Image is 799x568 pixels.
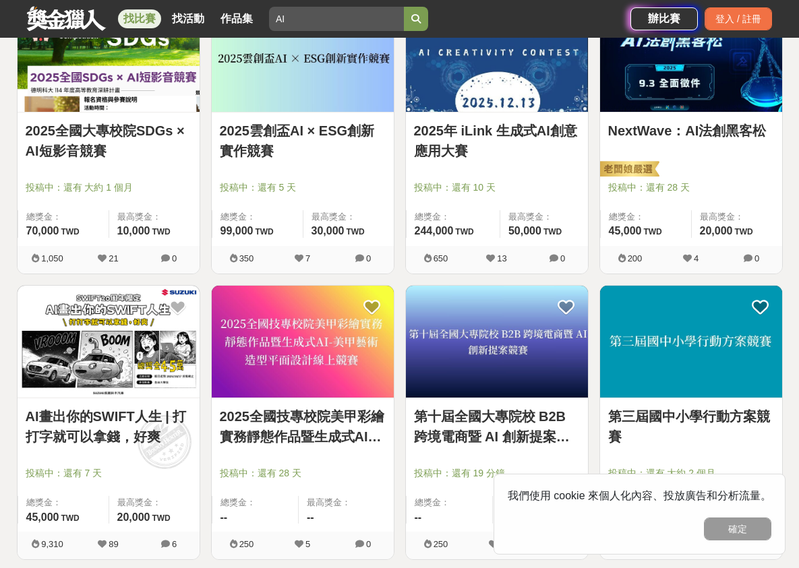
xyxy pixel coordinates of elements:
[215,9,258,28] a: 作品集
[608,466,774,480] span: 投稿中：還有 大約 2 個月
[406,286,588,398] img: Cover Image
[609,210,683,224] span: 總獎金：
[609,225,642,236] span: 45,000
[508,490,771,501] span: 我們使用 cookie 來個人化內容、投放廣告和分析流量。
[212,286,394,398] img: Cover Image
[455,227,473,236] span: TWD
[305,253,310,263] span: 7
[41,539,63,549] span: 9,310
[239,539,254,549] span: 250
[305,539,310,549] span: 5
[109,539,118,549] span: 89
[220,181,386,195] span: 投稿中：還有 5 天
[61,227,79,236] span: TWD
[152,513,170,523] span: TWD
[26,466,191,480] span: 投稿中：還有 7 天
[543,227,562,236] span: TWD
[26,225,59,236] span: 70,000
[26,210,100,224] span: 總獎金：
[26,406,191,447] a: AI畫出你的SWIFT人生 | 打打字就可以拿錢，好爽
[220,511,228,523] span: --
[414,121,580,161] a: 2025年 iLink 生成式AI創意應用大賽
[608,181,774,195] span: 投稿中：還有 28 天
[415,225,454,236] span: 244,000
[597,160,659,179] img: 老闆娘嚴選
[600,286,782,399] a: Cover Image
[312,225,345,236] span: 30,000
[414,466,580,480] span: 投稿中：還有 19 分鐘
[694,253,699,263] span: 4
[220,225,254,236] span: 99,000
[117,225,150,236] span: 10,000
[172,253,177,263] span: 0
[118,9,161,28] a: 找比賽
[220,121,386,161] a: 2025雲創盃AI × ESG創新實作競賽
[269,7,404,31] input: 2025土地銀行校園金融創意挑戰賽：從你出發 開啟智慧金融新頁
[307,511,314,523] span: --
[608,121,774,141] a: NextWave：AI法創黑客松
[366,253,371,263] span: 0
[434,539,448,549] span: 250
[415,210,492,224] span: 總獎金：
[705,7,772,30] div: 登入 / 註冊
[628,253,643,263] span: 200
[167,9,210,28] a: 找活動
[497,253,506,263] span: 13
[415,511,422,523] span: --
[434,253,448,263] span: 650
[117,210,191,224] span: 最高獎金：
[415,496,485,509] span: 總獎金：
[312,210,386,224] span: 最高獎金：
[406,286,588,399] a: Cover Image
[26,511,59,523] span: 45,000
[608,406,774,447] a: 第三屆國中小學行動方案競賽
[26,121,191,161] a: 2025全國大專校院SDGs × AI短影音競賽
[18,286,200,398] img: Cover Image
[508,210,580,224] span: 最高獎金：
[734,227,752,236] span: TWD
[508,225,541,236] span: 50,000
[366,539,371,549] span: 0
[630,7,698,30] a: 辦比賽
[414,181,580,195] span: 投稿中：還有 10 天
[61,513,79,523] span: TWD
[704,517,771,540] button: 確定
[220,466,386,480] span: 投稿中：還有 28 天
[109,253,118,263] span: 21
[152,227,170,236] span: TWD
[414,406,580,447] a: 第十屆全國大專院校 B2B 跨境電商暨 AI 創新提案競賽
[600,286,782,398] img: Cover Image
[117,511,150,523] span: 20,000
[255,227,273,236] span: TWD
[26,496,100,509] span: 總獎金：
[117,496,191,509] span: 最高獎金：
[346,227,364,236] span: TWD
[212,286,394,399] a: Cover Image
[239,253,254,263] span: 350
[560,253,565,263] span: 0
[700,210,774,224] span: 最高獎金：
[220,406,386,447] a: 2025全國技專校院美甲彩繪實務靜態作品暨生成式AI-美甲藝術造型平面設計線上競賽
[26,181,191,195] span: 投稿中：還有 大約 1 個月
[220,210,295,224] span: 總獎金：
[18,286,200,399] a: Cover Image
[754,253,759,263] span: 0
[307,496,386,509] span: 最高獎金：
[172,539,177,549] span: 6
[643,227,661,236] span: TWD
[700,225,733,236] span: 20,000
[220,496,291,509] span: 總獎金：
[41,253,63,263] span: 1,050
